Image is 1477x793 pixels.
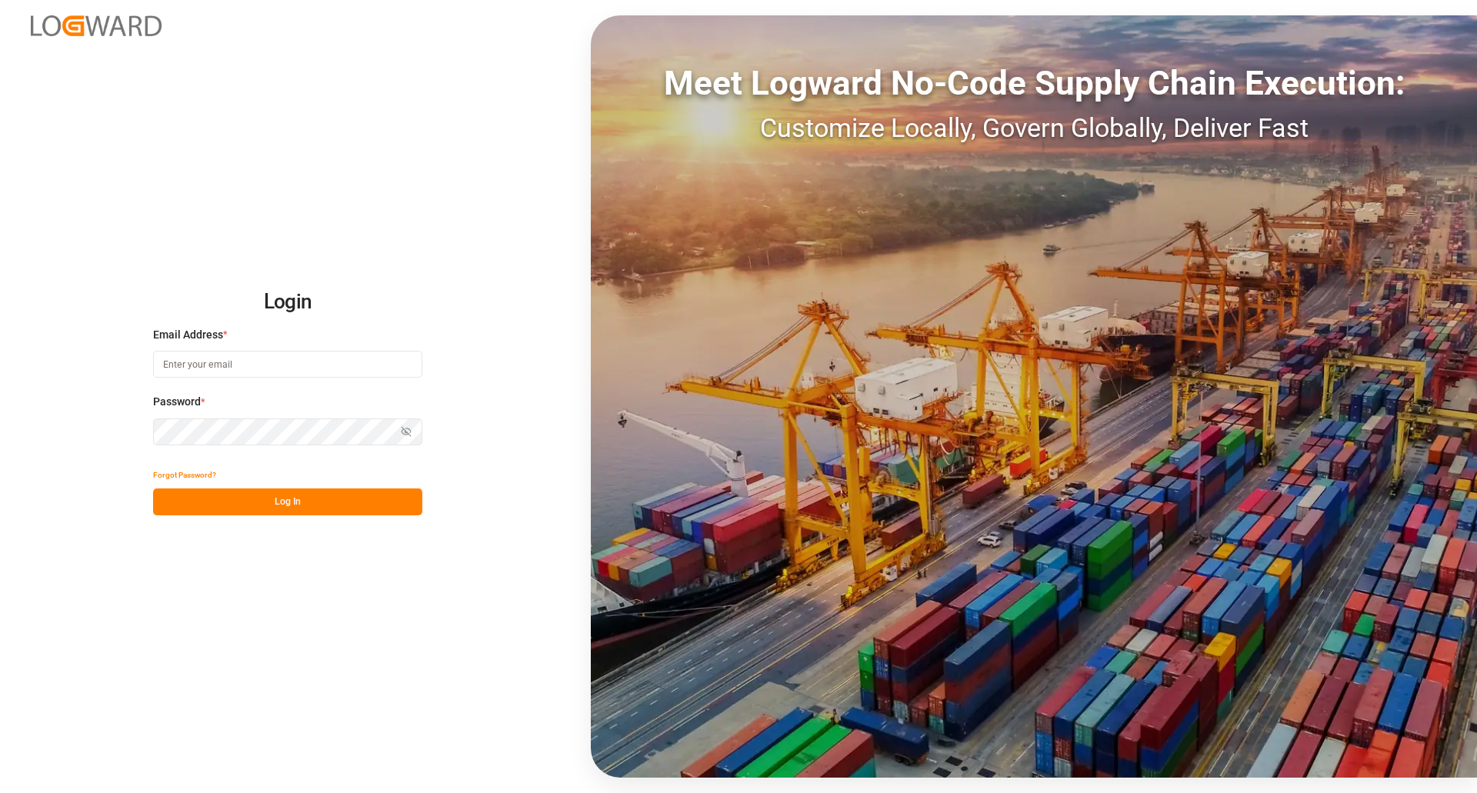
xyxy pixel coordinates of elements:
input: Enter your email [153,351,422,378]
div: Customize Locally, Govern Globally, Deliver Fast [591,108,1477,148]
img: Logward_new_orange.png [31,15,162,36]
span: Password [153,394,201,410]
button: Log In [153,488,422,515]
span: Email Address [153,327,223,343]
button: Forgot Password? [153,461,216,488]
h2: Login [153,278,422,327]
div: Meet Logward No-Code Supply Chain Execution: [591,58,1477,108]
